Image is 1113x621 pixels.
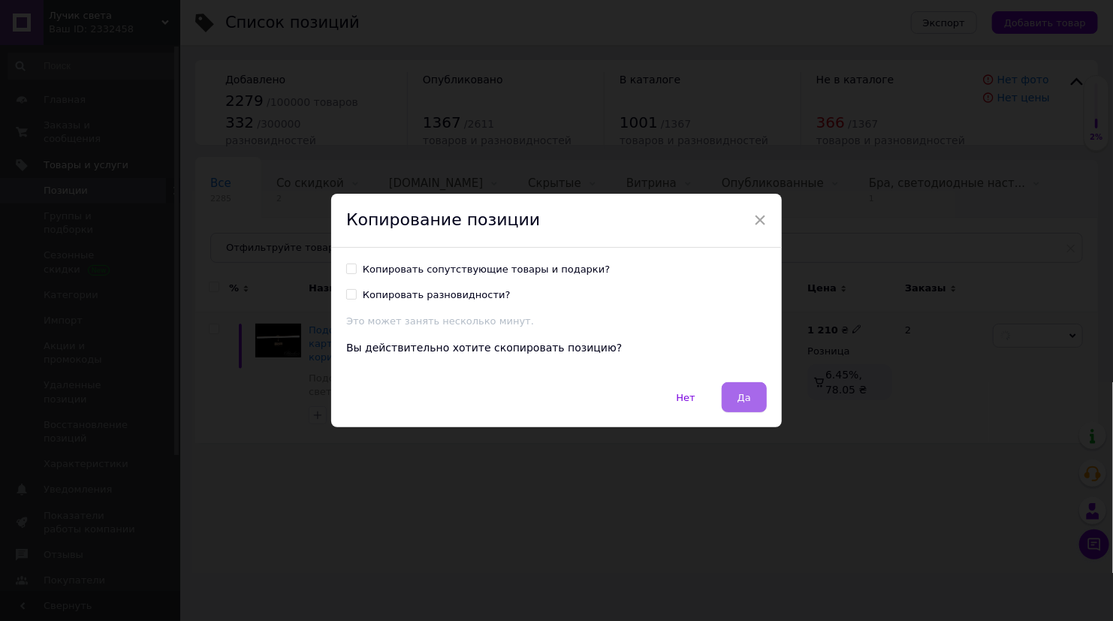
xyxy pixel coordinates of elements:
button: Да [722,382,767,412]
div: Копировать сопутствующие товары и подарки? [363,263,610,276]
span: Копирование позиции [346,210,540,229]
span: Это может занять несколько минут. [346,315,534,327]
div: Копировать разновидности? [363,288,511,302]
span: Нет [677,392,695,403]
div: Вы действительно хотите скопировать позицию? [346,341,767,356]
button: Нет [661,382,711,412]
span: Да [737,392,751,403]
span: × [753,207,767,233]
